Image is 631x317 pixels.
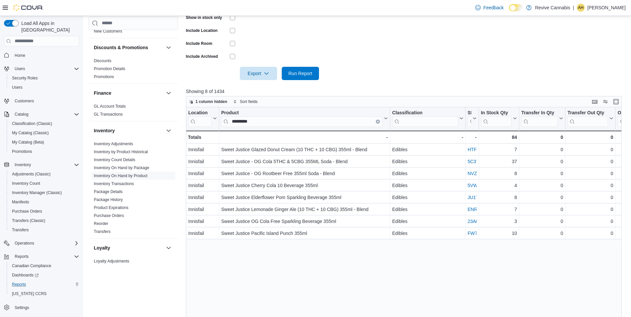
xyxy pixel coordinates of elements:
[7,270,82,280] a: Dashboards
[15,53,25,58] span: Home
[188,133,217,141] div: Totals
[9,226,79,234] span: Transfers
[240,67,277,80] button: Export
[94,127,115,134] h3: Inventory
[591,98,599,106] button: Keyboard shortcuts
[521,205,563,213] div: 0
[9,198,32,206] a: Manifests
[15,98,34,104] span: Customers
[1,239,82,248] button: Operations
[12,190,62,195] span: Inventory Manager (Classic)
[9,290,79,298] span: Washington CCRS
[376,119,380,123] button: Clear input
[12,291,47,296] span: [US_STATE] CCRS
[9,129,79,137] span: My Catalog (Classic)
[481,133,517,141] div: 84
[467,110,476,127] button: SKU
[94,90,163,96] button: Finance
[94,245,163,251] button: Loyalty
[94,112,123,117] a: GL Transactions
[12,65,28,73] button: Users
[481,146,517,154] div: 7
[392,133,463,141] div: -
[94,221,108,226] a: Reorder
[94,66,125,71] a: Promotion Details
[1,160,82,169] button: Inventory
[567,181,613,189] div: 0
[9,138,79,146] span: My Catalog (Beta)
[12,51,79,59] span: Home
[7,280,82,289] button: Reports
[467,159,490,164] a: 5C3YA406
[288,70,312,77] span: Run Report
[94,189,123,194] span: Package Details
[221,146,388,154] div: Sweet Justice Glazed Donut Cream (10 THC + 10 CBG) 355ml - Blend
[9,280,29,288] a: Reports
[12,304,32,312] a: Settings
[467,195,491,200] a: JU1TQZ7C
[9,179,79,187] span: Inventory Count
[15,254,29,259] span: Reports
[12,85,22,90] span: Users
[188,110,212,116] div: Location
[94,259,129,264] a: Loyalty Adjustments
[94,205,128,210] span: Product Expirations
[9,207,45,215] a: Purchase Orders
[9,138,47,146] a: My Catalog (Beta)
[392,158,463,165] div: Edibles
[94,142,133,146] a: Inventory Adjustments
[481,229,517,237] div: 10
[7,289,82,298] button: [US_STATE] CCRS
[7,138,82,147] button: My Catalog (Beta)
[467,183,493,188] a: 5VWCJZNQ
[9,170,79,178] span: Adjustments (Classic)
[94,74,114,79] span: Promotions
[12,227,29,233] span: Transfers
[165,44,173,52] button: Discounts & Promotions
[1,252,82,261] button: Reports
[12,121,52,126] span: Classification (Classic)
[467,171,492,176] a: NVZX1GR0
[521,133,563,141] div: 0
[9,262,79,270] span: Canadian Compliance
[12,75,38,81] span: Security Roles
[567,133,613,141] div: 0
[221,217,388,225] div: Sweet Justice OG Cola Free Sparkling Beverage 355ml
[12,97,37,105] a: Customers
[12,110,31,118] button: Catalog
[12,181,40,186] span: Inventory Count
[521,110,563,127] button: Transfer In Qty
[165,89,173,97] button: Finance
[94,173,147,178] a: Inventory On Hand by Product
[12,253,79,261] span: Reports
[567,217,613,225] div: 0
[467,219,491,224] a: 23A0MMFL
[9,189,65,197] a: Inventory Manager (Classic)
[9,170,53,178] a: Adjustments (Classic)
[9,207,79,215] span: Purchase Orders
[481,110,512,127] div: In Stock Qty
[567,193,613,201] div: 0
[12,130,49,136] span: My Catalog (Classic)
[7,128,82,138] button: My Catalog (Classic)
[94,229,110,234] span: Transfers
[573,4,574,12] p: |
[392,146,463,154] div: Edibles
[12,149,32,154] span: Promotions
[9,179,43,187] a: Inventory Count
[188,146,217,154] div: Innisfail
[244,67,273,80] span: Export
[188,110,212,127] div: Location
[94,66,125,71] span: Promotion Details
[7,169,82,179] button: Adjustments (Classic)
[481,205,517,213] div: 7
[7,216,82,225] button: Transfers (Classic)
[467,110,471,116] div: SKU
[7,147,82,156] button: Promotions
[9,271,41,279] a: Dashboards
[7,73,82,83] button: Security Roles
[12,52,28,59] a: Home
[9,120,55,128] a: Classification (Classic)
[165,127,173,135] button: Inventory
